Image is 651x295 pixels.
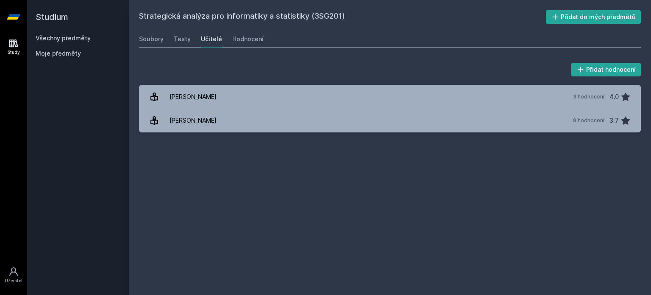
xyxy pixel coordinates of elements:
button: Přidat do mých předmětů [546,10,641,24]
div: Hodnocení [232,35,264,43]
a: Všechny předměty [36,34,91,42]
div: 3 hodnocení [573,93,604,100]
div: 4.0 [609,88,619,105]
div: Soubory [139,35,164,43]
a: Soubory [139,31,164,48]
span: Moje předměty [36,49,81,58]
div: Testy [174,35,191,43]
button: Přidat hodnocení [571,63,641,76]
div: [PERSON_NAME] [170,88,217,105]
a: Hodnocení [232,31,264,48]
a: Učitelé [201,31,222,48]
div: Study [8,49,20,56]
div: [PERSON_NAME] [170,112,217,129]
a: [PERSON_NAME] 3 hodnocení 4.0 [139,85,641,109]
a: Study [2,34,25,60]
div: Uživatel [5,278,22,284]
a: Testy [174,31,191,48]
div: 9 hodnocení [573,117,604,124]
a: Uživatel [2,262,25,288]
h2: Strategická analýza pro informatiky a statistiky (3SG201) [139,10,546,24]
div: Učitelé [201,35,222,43]
a: [PERSON_NAME] 9 hodnocení 3.7 [139,109,641,132]
div: 3.7 [609,112,619,129]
